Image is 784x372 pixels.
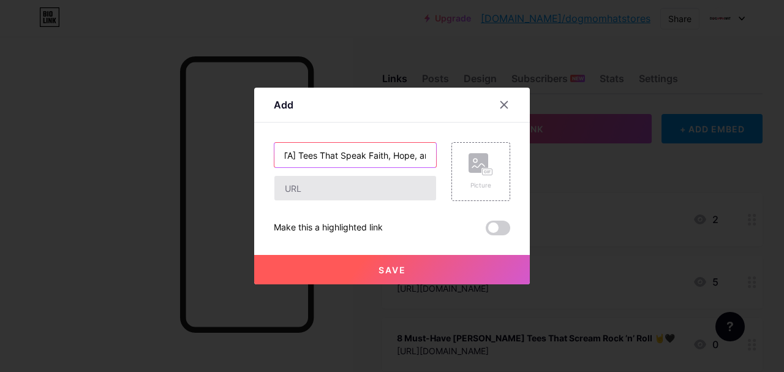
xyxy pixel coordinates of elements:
input: Title [274,143,436,167]
input: URL [274,176,436,200]
button: Save [254,255,530,284]
div: Picture [469,181,493,190]
span: Save [379,265,406,275]
div: Make this a highlighted link [274,221,383,235]
div: Add [274,97,293,112]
